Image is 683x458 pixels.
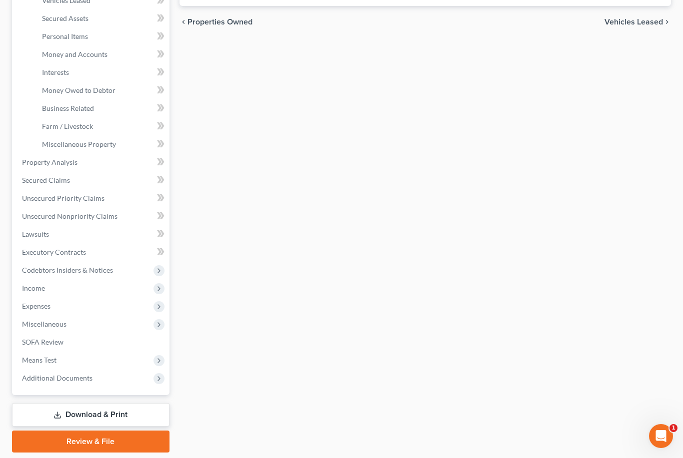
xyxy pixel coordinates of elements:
span: Vehicles Leased [604,18,663,26]
span: Money Owed to Debtor [42,86,115,94]
span: Unsecured Nonpriority Claims [22,212,117,220]
span: Additional Documents [22,374,92,382]
a: Review & File [12,431,169,453]
button: chevron_left Properties Owned [179,18,252,26]
span: 1 [669,424,677,432]
span: Lawsuits [22,230,49,238]
a: Personal Items [34,27,169,45]
span: Business Related [42,104,94,112]
a: SOFA Review [14,333,169,351]
a: Business Related [34,99,169,117]
span: Farm / Livestock [42,122,93,130]
a: Unsecured Nonpriority Claims [14,207,169,225]
span: Secured Assets [42,14,88,22]
span: Miscellaneous Property [42,140,116,148]
a: Money and Accounts [34,45,169,63]
iframe: Intercom live chat [649,424,673,448]
span: Secured Claims [22,176,70,184]
a: Lawsuits [14,225,169,243]
span: Expenses [22,302,50,310]
span: Money and Accounts [42,50,107,58]
a: Unsecured Priority Claims [14,189,169,207]
a: Interests [34,63,169,81]
button: Vehicles Leased chevron_right [604,18,671,26]
span: Personal Items [42,32,88,40]
span: Property Analysis [22,158,77,166]
a: Secured Assets [34,9,169,27]
span: Miscellaneous [22,320,66,328]
a: Farm / Livestock [34,117,169,135]
a: Miscellaneous Property [34,135,169,153]
span: Interests [42,68,69,76]
i: chevron_right [663,18,671,26]
span: SOFA Review [22,338,63,346]
a: Executory Contracts [14,243,169,261]
a: Secured Claims [14,171,169,189]
span: Properties Owned [187,18,252,26]
a: Property Analysis [14,153,169,171]
a: Download & Print [12,403,169,427]
span: Unsecured Priority Claims [22,194,104,202]
i: chevron_left [179,18,187,26]
span: Income [22,284,45,292]
span: Codebtors Insiders & Notices [22,266,113,274]
a: Money Owed to Debtor [34,81,169,99]
span: Means Test [22,356,56,364]
span: Executory Contracts [22,248,86,256]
